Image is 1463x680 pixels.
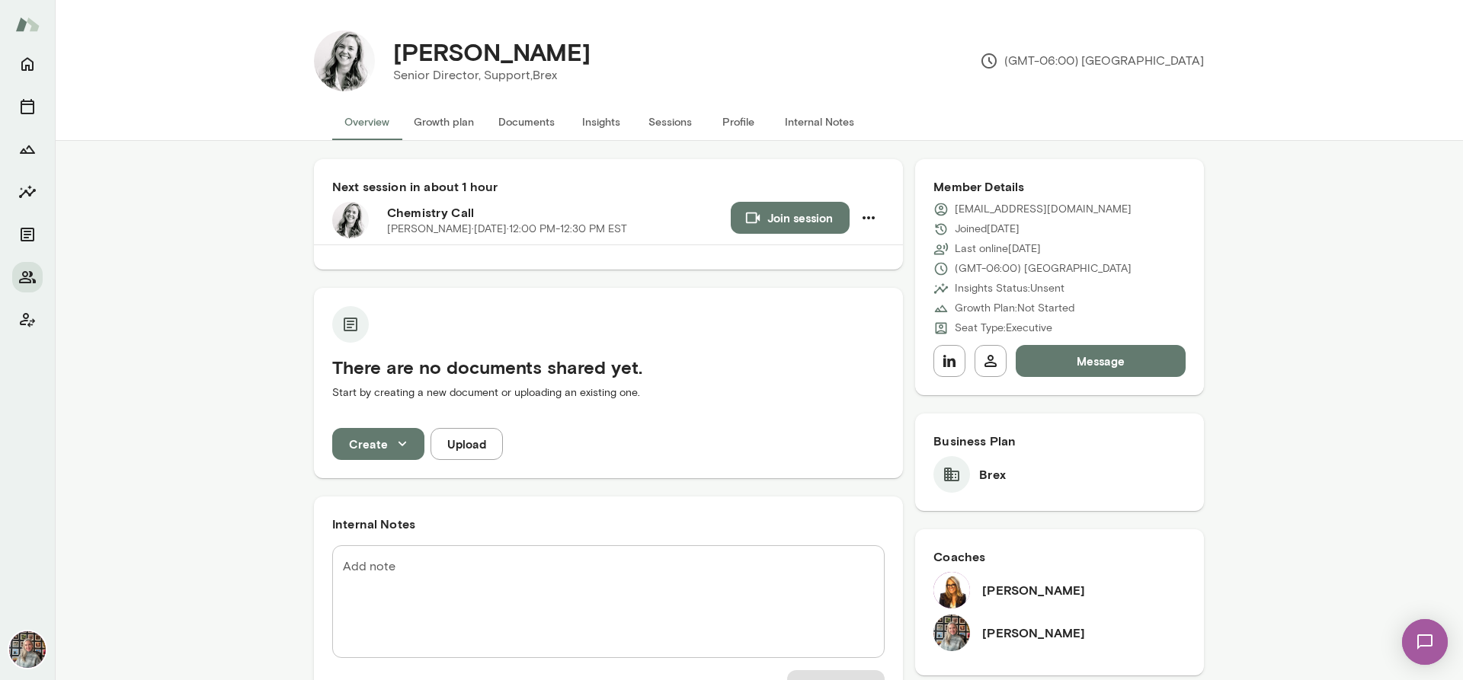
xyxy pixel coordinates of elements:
img: Melissa Lemberg [933,572,970,608]
p: Seat Type: Executive [955,321,1052,336]
button: Insights [12,177,43,207]
h6: Business Plan [933,432,1186,450]
p: [EMAIL_ADDRESS][DOMAIN_NAME] [955,202,1132,217]
h6: Coaches [933,548,1186,566]
button: Upload [431,428,503,460]
p: Last online [DATE] [955,241,1041,257]
button: Documents [12,219,43,250]
button: Insights [567,104,635,140]
p: Insights Status: Unsent [955,281,1064,296]
h6: Brex [979,465,1006,484]
button: Growth Plan [12,134,43,164]
img: Anne Gottwalt [314,30,375,91]
h5: There are no documents shared yet. [332,355,885,379]
button: Join session [731,202,850,234]
button: Members [12,262,43,292]
button: Growth plan [402,104,486,140]
img: Tricia Maggio [9,631,46,668]
p: Joined [DATE] [955,222,1020,237]
img: Tricia Maggio [933,615,970,651]
button: Overview [332,104,402,140]
button: Profile [704,104,773,140]
button: Client app [12,305,43,335]
button: Home [12,49,43,79]
h6: Internal Notes [332,515,885,533]
h6: [PERSON_NAME] [982,581,1085,599]
h6: [PERSON_NAME] [982,624,1085,642]
h6: Chemistry Call [387,203,731,222]
p: Growth Plan: Not Started [955,301,1074,316]
p: Start by creating a new document or uploading an existing one. [332,385,885,401]
h6: Next session in about 1 hour [332,177,885,196]
h4: [PERSON_NAME] [393,37,591,66]
img: Mento [15,10,40,39]
p: (GMT-06:00) [GEOGRAPHIC_DATA] [980,52,1204,70]
button: Message [1016,345,1186,377]
button: Sessions [635,104,704,140]
p: [PERSON_NAME] · [DATE] · 12:00 PM-12:30 PM EST [387,222,627,237]
h6: Member Details [933,177,1186,196]
button: Internal Notes [773,104,866,140]
p: (GMT-06:00) [GEOGRAPHIC_DATA] [955,261,1132,276]
button: Documents [486,104,567,140]
p: Senior Director, Support, Brex [393,66,591,85]
button: Create [332,428,424,460]
button: Sessions [12,91,43,122]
